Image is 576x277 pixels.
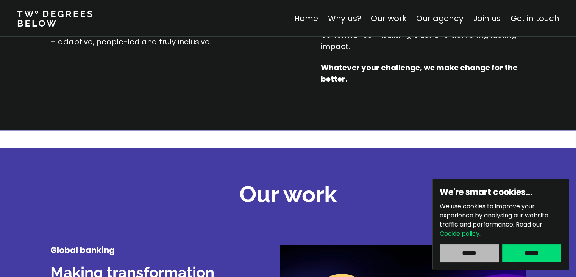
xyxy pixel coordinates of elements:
[371,13,406,24] a: Our work
[440,187,561,198] h6: We're smart cookies…
[440,229,479,238] a: Cookie policy
[294,13,318,24] a: Home
[321,62,519,84] strong: Whatever your challenge, we make change for the better.
[239,179,337,210] h2: Our work
[440,202,561,238] p: We use cookies to improve your experience by analysing our website traffic and performance.
[50,245,225,256] h4: Global banking
[473,13,501,24] a: Join us
[416,13,463,24] a: Our agency
[510,13,559,24] a: Get in touch
[440,220,542,238] span: Read our .
[328,13,361,24] a: Why us?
